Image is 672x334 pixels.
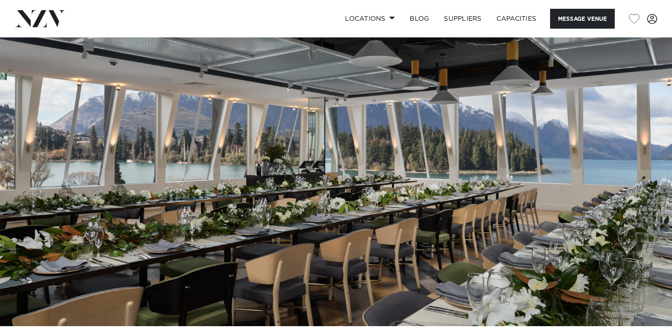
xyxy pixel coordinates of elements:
[15,10,65,27] img: nzv-logo.png
[436,9,489,29] a: SUPPLIERS
[489,9,544,29] a: Capacities
[402,9,436,29] a: BLOG
[338,9,402,29] a: Locations
[550,9,615,29] button: Message Venue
